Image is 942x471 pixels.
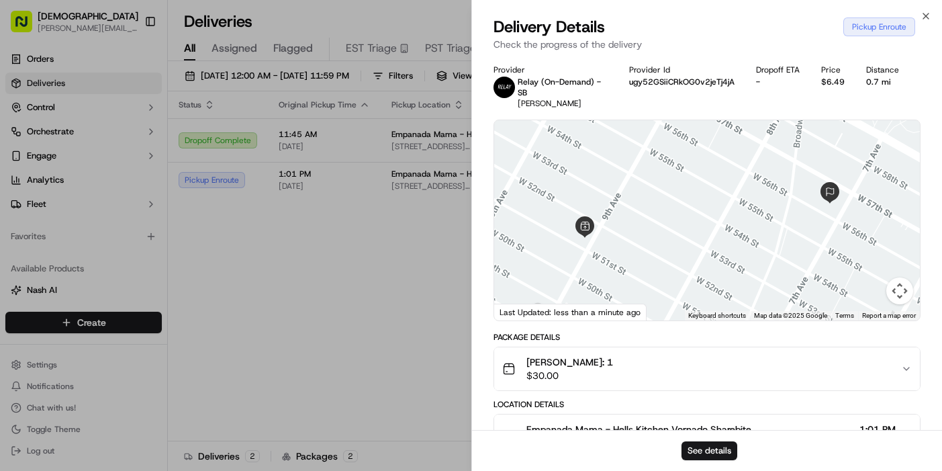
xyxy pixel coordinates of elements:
div: Last Updated: less than a minute ago [494,304,647,320]
div: Location Details [493,399,921,410]
div: 💻 [113,196,124,207]
span: Knowledge Base [27,195,103,208]
div: $6.49 [821,77,845,87]
a: 📗Knowledge Base [8,189,108,214]
button: Empanada Mama - Hells Kitchen Vornado Sharebite1:01 PM [494,415,921,458]
img: relay_logo_black.png [493,77,515,98]
a: Terms (opens in new tab) [835,312,854,319]
div: 📗 [13,196,24,207]
span: [PERSON_NAME] [518,98,581,109]
div: Price [821,65,845,75]
a: Report a map error [862,312,916,319]
span: API Documentation [127,195,216,208]
div: We're available if you need us! [46,142,170,153]
button: Map camera controls [886,277,913,304]
span: Map data ©2025 Google [754,312,827,319]
span: Pylon [134,228,162,238]
span: [PERSON_NAME]: 1 [526,355,613,369]
div: - [756,77,800,87]
p: Relay (On-Demand) - SB [518,77,608,98]
p: Welcome 👋 [13,54,244,75]
img: 1736555255976-a54dd68f-1ca7-489b-9aae-adbdc363a1c4 [13,128,38,153]
button: [PERSON_NAME]: 1$30.00 [494,347,921,390]
button: See details [681,441,737,460]
div: Dropoff ETA [756,65,800,75]
input: Got a question? Start typing here... [35,87,242,101]
div: Package Details [493,332,921,343]
div: Start new chat [46,128,220,142]
a: Open this area in Google Maps (opens a new window) [498,303,542,320]
a: 💻API Documentation [108,189,221,214]
img: Google [498,303,542,320]
span: 1:01 PM [859,423,896,436]
div: Provider [493,65,608,75]
div: Provider Id [629,65,735,75]
a: Powered byPylon [95,227,162,238]
img: Nash [13,13,40,40]
span: Empanada Mama - Hells Kitchen Vornado Sharebite [526,423,751,436]
span: $30.00 [526,369,613,382]
button: Keyboard shortcuts [688,311,746,320]
p: Check the progress of the delivery [493,38,921,51]
button: ugy52GSiiCRkOG0v2jeTj4jA [629,77,735,87]
div: Distance [866,65,899,75]
span: Delivery Details [493,16,605,38]
div: 0.7 mi [866,77,899,87]
button: Start new chat [228,132,244,148]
